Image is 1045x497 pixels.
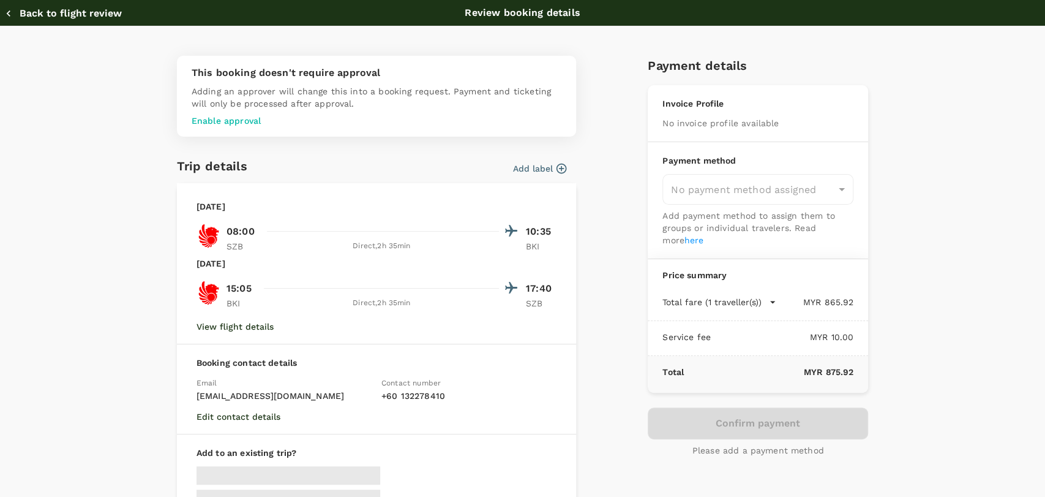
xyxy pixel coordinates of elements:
[711,331,853,343] p: MYR 10.00
[197,379,217,387] span: Email
[662,366,684,378] p: Total
[684,235,704,245] a: here
[662,296,762,308] p: Total fare (1 traveller(s))
[197,322,274,332] button: View flight details
[227,281,252,296] p: 15:05
[192,115,561,127] p: Enable approval
[662,174,853,205] div: No payment method assigned
[227,224,255,239] p: 08:00
[465,6,580,20] p: Review booking details
[526,240,556,252] p: BKI
[197,281,221,305] img: OD
[648,56,868,75] h6: Payment details
[662,97,853,110] p: Invoice Profile
[662,331,711,343] p: Service fee
[662,210,853,246] p: Add payment method to assign them to groups or individual travelers. Read more
[197,257,225,270] p: [DATE]
[662,117,853,129] p: No invoice profile available
[227,240,257,252] p: SZB
[381,390,556,402] p: + 60 132278410
[513,162,566,175] button: Add label
[197,412,280,422] button: Edit contact details
[526,281,556,296] p: 17:40
[692,444,824,457] p: Please add a payment method
[192,85,561,110] p: Adding an approver will change this into a booking request. Payment and ticketing will only be pr...
[526,224,556,239] p: 10:35
[684,366,853,378] p: MYR 875.92
[197,224,221,248] img: OD
[662,296,776,308] button: Total fare (1 traveller(s))
[381,379,441,387] span: Contact number
[526,297,556,309] p: SZB
[197,357,556,369] p: Booking contact details
[264,297,499,309] div: Direct , 2h 35min
[662,154,853,167] p: Payment method
[264,240,499,252] div: Direct , 2h 35min
[662,269,853,281] p: Price summary
[177,156,247,176] h6: Trip details
[197,390,372,402] p: [EMAIL_ADDRESS][DOMAIN_NAME]
[227,297,257,309] p: BKI
[5,7,122,20] button: Back to flight review
[192,66,561,80] p: This booking doesn't require approval
[197,447,556,459] p: Add to an existing trip?
[197,200,225,213] p: [DATE]
[776,296,853,308] p: MYR 865.92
